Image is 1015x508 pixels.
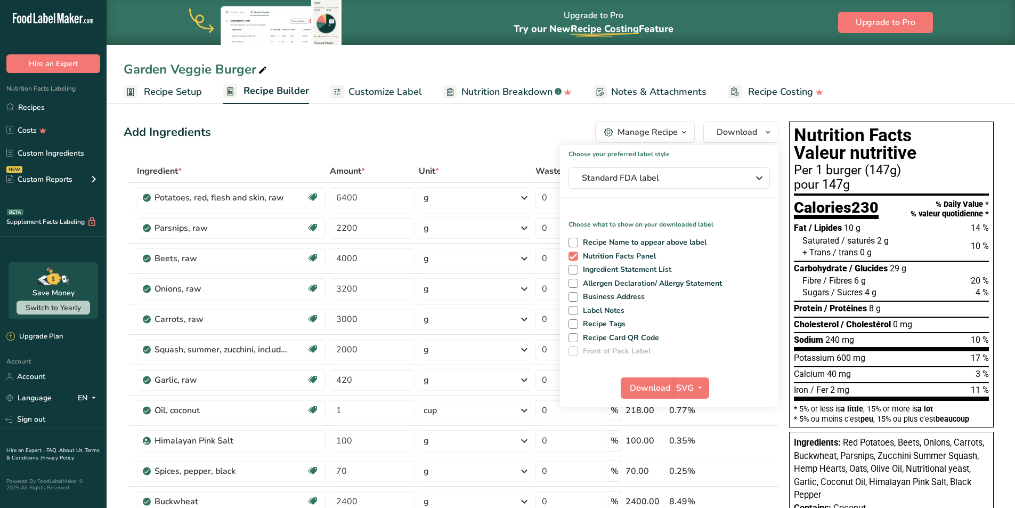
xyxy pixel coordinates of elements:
span: Cholesterol [794,319,839,329]
div: Per 1 burger (147g) [794,164,989,177]
span: Recipe Costing [571,22,639,35]
span: Recipe Card QR Code [578,333,660,343]
div: 218.00 [626,404,665,417]
span: / Glucides [849,263,888,273]
span: / Cholestérol [841,319,891,329]
span: Saturated [802,236,839,246]
a: Recipe Costing [728,80,823,104]
a: Terms & Conditions . [6,447,100,462]
div: 0.25% [669,465,728,478]
span: 3 % [976,369,989,379]
span: 0 g [860,247,872,257]
div: BETA [7,209,23,215]
span: 17 % [971,353,989,363]
div: Carrots, raw [155,313,288,326]
div: cup [424,404,437,417]
span: SVG [676,382,694,394]
span: / Protéines [824,303,867,313]
span: 230 [851,198,879,216]
a: Recipe Setup [124,80,202,104]
span: Recipe Tags [578,319,626,329]
div: Potatoes, red, flesh and skin, raw [155,191,288,204]
span: / saturés [841,236,875,246]
div: g [424,495,429,508]
div: Waste [535,165,574,178]
span: Iron [794,385,808,395]
div: g [424,283,429,295]
span: peu [860,415,873,423]
div: Calories [794,200,879,220]
span: / Fer [810,385,828,395]
span: Customize Label [348,85,422,99]
span: Business Address [578,292,645,302]
span: Recipe Costing [748,85,813,99]
div: Powered By FoodLabelMaker © 2025 All Rights Reserved [6,478,100,491]
div: 0.35% [669,434,728,447]
span: Nutrition Breakdown [461,85,553,99]
div: Himalayan Pink Salt [155,434,288,447]
span: Carbohydrate [794,263,847,273]
div: Beets, raw [155,252,288,265]
span: Sodium [794,335,823,345]
span: Label Notes [578,306,625,316]
div: g [424,343,429,356]
span: Unit [419,165,439,178]
span: 10 % [971,335,989,345]
span: Try our New Feature [514,22,673,35]
div: Onions, raw [155,283,288,295]
a: Notes & Attachments [593,80,707,104]
div: g [424,191,429,204]
span: + Trans [802,247,831,257]
span: 29 g [890,263,906,273]
h1: Nutrition Facts Valeur nutritive [794,126,989,162]
span: 600 mg [837,353,865,363]
span: Ingredients: [794,438,841,448]
h1: Choose your preferred label style [560,145,778,159]
span: Nutrition Facts Panel [578,252,656,261]
button: SVG [673,377,709,399]
span: Amount [330,165,365,178]
span: 0 mg [893,319,912,329]
a: About Us . [59,447,85,454]
a: Language [6,389,52,407]
span: beaucoup [936,415,969,423]
div: 8.49% [669,495,728,508]
div: 70.00 [626,465,665,478]
span: 14 % [971,223,989,233]
section: * 5% or less is , 15% or more is [794,401,989,423]
div: NEW [6,166,22,173]
a: Hire an Expert . [6,447,44,454]
a: FAQ . [46,447,59,454]
span: Calcium [794,369,825,379]
span: Recipe Setup [144,85,202,99]
span: Standard FDA label [582,172,742,184]
a: Recipe Builder [223,79,309,104]
div: EN [78,392,100,405]
button: Download [703,122,778,143]
div: Manage Recipe [618,126,678,139]
div: Add Ingredients [124,124,211,141]
div: g [424,222,429,235]
span: 4 g [865,287,876,297]
div: Custom Reports [6,174,72,185]
span: 8 g [869,303,881,313]
span: / trans [833,247,858,257]
div: Oil, coconut [155,404,288,417]
span: Ingredient Statement List [578,265,672,275]
span: 6 g [854,276,866,286]
span: Notes & Attachments [611,85,707,99]
span: 10 g [844,223,860,233]
span: Fat [794,223,807,233]
div: Garden Veggie Burger [124,60,269,79]
button: Hire an Expert [6,54,100,73]
div: g [424,252,429,265]
span: 4 % [976,287,989,297]
a: Customize Label [330,80,422,104]
span: Recipe Builder [243,84,309,98]
span: Red Potatoes, Beets, Onions, Carrots, Buckwheat, Parsnips, Zucchini Summer Squash, Hemp Hearts, O... [794,438,984,500]
span: 10 % [971,241,989,251]
div: Garlic, raw [155,374,288,386]
span: a little [841,405,863,413]
div: Upgrade Plan [6,332,63,342]
button: Switch to Yearly [17,301,90,315]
